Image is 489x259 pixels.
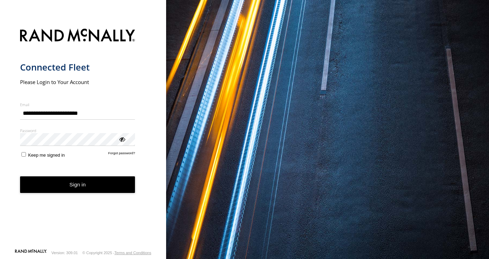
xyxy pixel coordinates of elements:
[21,152,26,157] input: Keep me signed in
[52,251,78,255] div: Version: 309.01
[28,152,65,158] span: Keep me signed in
[20,78,135,85] h2: Please Login to Your Account
[20,176,135,193] button: Sign in
[20,128,135,133] label: Password
[20,102,135,107] label: Email
[115,251,151,255] a: Terms and Conditions
[20,25,146,249] form: main
[20,27,135,45] img: Rand McNally
[118,136,125,142] div: ViewPassword
[15,249,47,256] a: Visit our Website
[82,251,151,255] div: © Copyright 2025 -
[108,151,135,158] a: Forgot password?
[20,62,135,73] h1: Connected Fleet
